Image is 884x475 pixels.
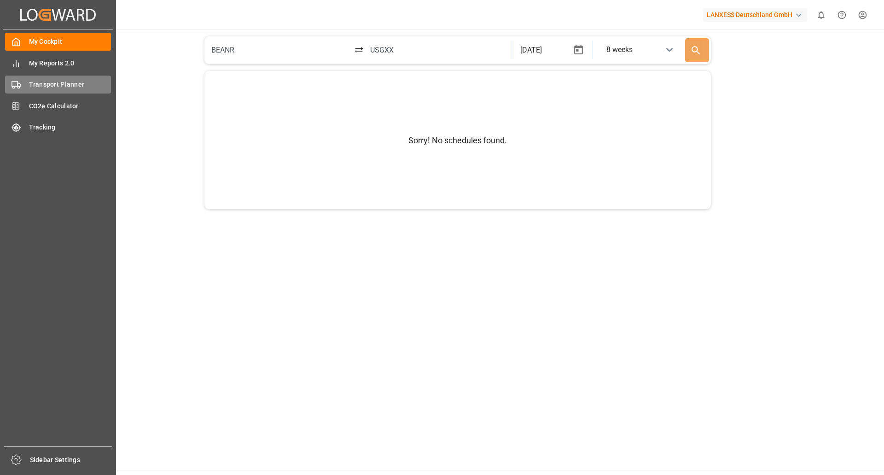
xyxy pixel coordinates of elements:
a: Transport Planner [5,76,111,94]
button: Help Center [832,5,852,25]
input: City / Port of departure [206,38,351,61]
a: My Cockpit [5,33,111,51]
a: My Reports 2.0 [5,54,111,72]
div: LANXESS Deutschland GmbH [703,8,807,22]
p: Sorry! No schedules found. [408,134,507,147]
button: LANXESS Deutschland GmbH [703,6,811,23]
button: Search [685,38,709,62]
div: 8 weeks [606,44,633,55]
button: show 0 new notifications [811,5,832,25]
a: CO2e Calculator [5,97,111,115]
span: My Cockpit [29,37,111,47]
input: City / Port of arrival [365,38,510,61]
span: Tracking [29,123,111,132]
a: Tracking [5,118,111,136]
span: My Reports 2.0 [29,59,111,68]
span: Sidebar Settings [30,455,112,465]
span: Transport Planner [29,80,111,89]
span: CO2e Calculator [29,101,111,111]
